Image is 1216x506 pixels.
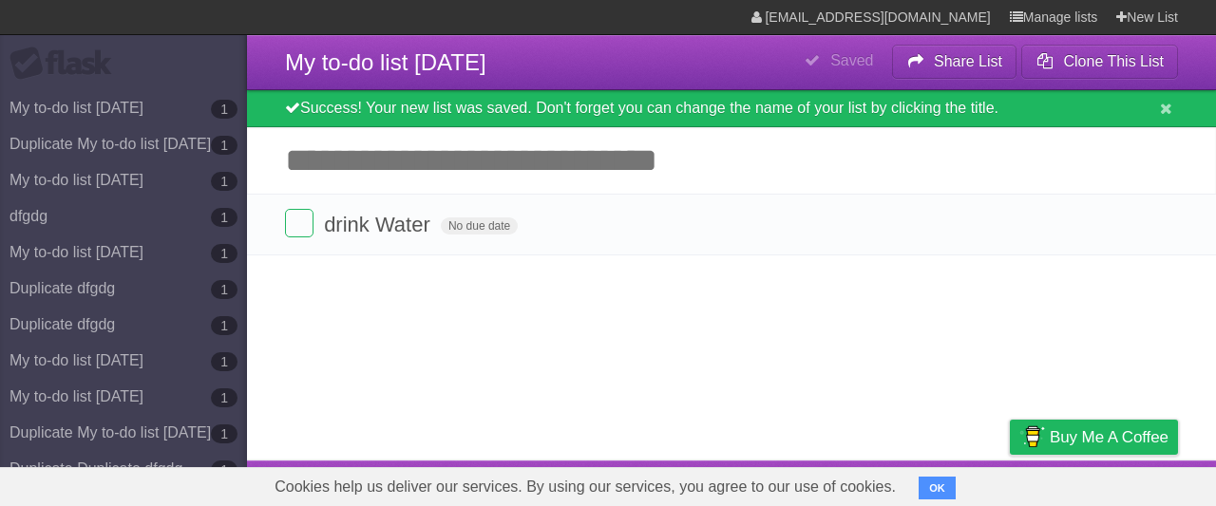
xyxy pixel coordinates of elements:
[247,90,1216,127] div: Success! Your new list was saved. Don't forget you can change the name of your list by clicking t...
[1063,53,1164,69] b: Clone This List
[1021,45,1178,79] button: Clone This List
[211,352,237,371] b: 1
[934,53,1002,69] b: Share List
[1050,421,1168,454] span: Buy me a coffee
[285,209,313,237] label: Done
[256,468,915,506] span: Cookies help us deliver our services. By using our services, you agree to our use of cookies.
[9,47,123,81] div: Flask
[211,136,237,155] b: 1
[757,465,797,501] a: About
[211,460,237,479] b: 1
[1019,421,1045,453] img: Buy me a coffee
[211,172,237,191] b: 1
[211,244,237,263] b: 1
[892,45,1017,79] button: Share List
[919,477,956,499] button: OK
[211,280,237,299] b: 1
[285,49,486,75] span: My to-do list [DATE]
[324,213,435,236] span: drink Water
[211,100,237,119] b: 1
[211,208,237,227] b: 1
[211,316,237,335] b: 1
[921,465,962,501] a: Terms
[820,465,897,501] a: Developers
[1010,420,1178,455] a: Buy me a coffee
[985,465,1035,501] a: Privacy
[441,217,518,234] span: No due date
[211,424,237,443] b: 1
[830,52,873,68] b: Saved
[1058,465,1178,501] a: Suggest a feature
[211,388,237,407] b: 1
